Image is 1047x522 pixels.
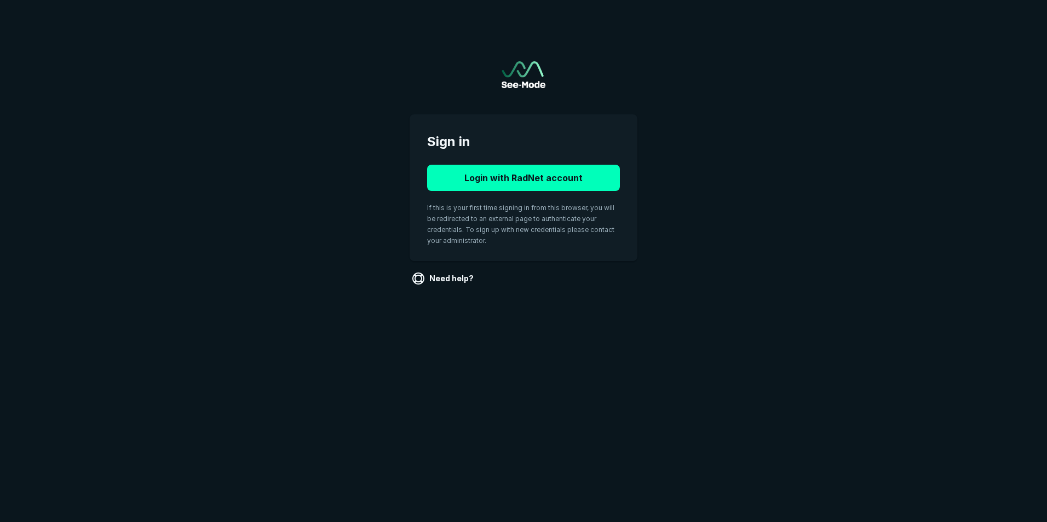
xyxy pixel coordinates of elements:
[410,270,478,287] a: Need help?
[502,61,545,88] img: See-Mode Logo
[427,165,620,191] button: Login with RadNet account
[427,204,614,245] span: If this is your first time signing in from this browser, you will be redirected to an external pa...
[502,61,545,88] a: Go to sign in
[427,132,620,152] span: Sign in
